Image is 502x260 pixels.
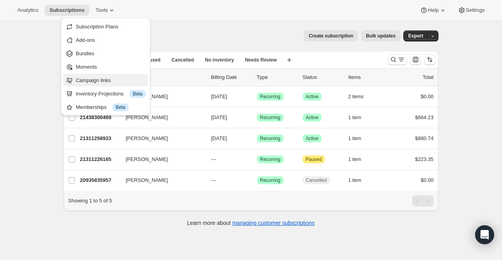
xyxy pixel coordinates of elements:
[211,114,227,120] span: [DATE]
[49,7,84,13] span: Subscriptions
[348,94,364,100] span: 2 items
[348,177,362,183] span: 1 item
[126,135,168,142] span: [PERSON_NAME]
[91,5,120,16] button: Tools
[415,156,434,162] span: $223.35
[415,5,451,16] button: Help
[63,20,148,33] button: Subscription Plans
[303,73,342,81] p: Status
[260,156,281,163] span: Recurring
[211,177,216,183] span: ---
[211,73,251,81] p: Billing Date
[80,112,434,123] div: 21438300469[PERSON_NAME][DATE]SuccessRecurringSuccessActive1 item$664.23
[76,90,146,98] div: Inventory Projections
[80,133,434,144] div: 21311258933[PERSON_NAME][DATE]SuccessRecurringSuccessActive1 item$880.74
[121,153,200,166] button: [PERSON_NAME]
[205,57,234,63] span: No inventory
[126,73,205,81] p: Customer
[121,132,200,145] button: [PERSON_NAME]
[80,73,434,81] div: IDCustomerBilling DateTypeStatusItemsTotal
[63,60,148,73] button: Moments
[121,174,200,187] button: [PERSON_NAME]
[211,135,227,141] span: [DATE]
[45,5,89,16] button: Subscriptions
[348,154,370,165] button: 1 item
[403,30,428,41] button: Export
[187,219,315,227] p: Learn more about
[306,114,319,121] span: Active
[366,33,395,39] span: Bulk updates
[80,176,120,184] p: 20935835957
[306,177,327,183] span: Cancelled
[133,91,142,97] span: Beta
[76,51,94,56] span: Bundles
[309,33,353,39] span: Create subscription
[80,154,434,165] div: 21311226165[PERSON_NAME]---SuccessRecurringAttentionPaused1 item$223.35
[121,90,200,103] button: [PERSON_NAME]
[63,47,148,60] button: Bundles
[410,54,421,65] button: Customize table column order and visibility
[260,94,281,100] span: Recurring
[126,155,168,163] span: [PERSON_NAME]
[415,114,434,120] span: $664.23
[76,77,111,83] span: Campaign links
[80,135,120,142] p: 21311258933
[96,7,108,13] span: Tools
[76,103,146,111] div: Memberships
[126,176,168,184] span: [PERSON_NAME]
[421,94,434,99] span: $0.00
[17,7,38,13] span: Analytics
[306,156,322,163] span: Paused
[348,91,373,102] button: 2 items
[348,135,362,142] span: 1 item
[428,7,438,13] span: Help
[348,73,388,81] div: Items
[172,57,194,63] span: Cancelled
[63,87,148,100] button: Inventory Projections
[424,54,435,65] button: Sort the results
[257,73,296,81] div: Type
[361,30,400,41] button: Bulk updates
[388,54,407,65] button: Search and filter results
[80,175,434,186] div: 20935835957[PERSON_NAME]---SuccessRecurringCancelled1 item$0.00
[348,156,362,163] span: 1 item
[260,135,281,142] span: Recurring
[348,114,362,121] span: 1 item
[80,91,434,102] div: 21172584757[PERSON_NAME][DATE]SuccessRecurringSuccessActive2 items$0.00
[453,5,489,16] button: Settings
[63,34,148,46] button: Add-ons
[68,197,112,205] p: Showing 1 to 5 of 5
[80,155,120,163] p: 21311226165
[306,135,319,142] span: Active
[211,94,227,99] span: [DATE]
[306,94,319,100] span: Active
[408,33,423,39] span: Export
[423,73,433,81] p: Total
[13,5,43,16] button: Analytics
[466,7,485,13] span: Settings
[116,104,126,110] span: Beta
[211,156,216,162] span: ---
[475,225,494,244] div: Open Intercom Messenger
[76,64,97,70] span: Moments
[121,111,200,124] button: [PERSON_NAME]
[245,57,277,63] span: Needs Review
[63,101,148,113] button: Memberships
[260,114,281,121] span: Recurring
[412,195,434,206] nav: Pagination
[304,30,358,41] button: Create subscription
[348,112,370,123] button: 1 item
[283,54,296,65] button: Create new view
[76,37,95,43] span: Add-ons
[348,175,370,186] button: 1 item
[415,135,434,141] span: $880.74
[76,24,118,30] span: Subscription Plans
[421,177,434,183] span: $0.00
[232,220,315,226] a: managing customer subscriptions
[260,177,281,183] span: Recurring
[348,133,370,144] button: 1 item
[63,74,148,86] button: Campaign links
